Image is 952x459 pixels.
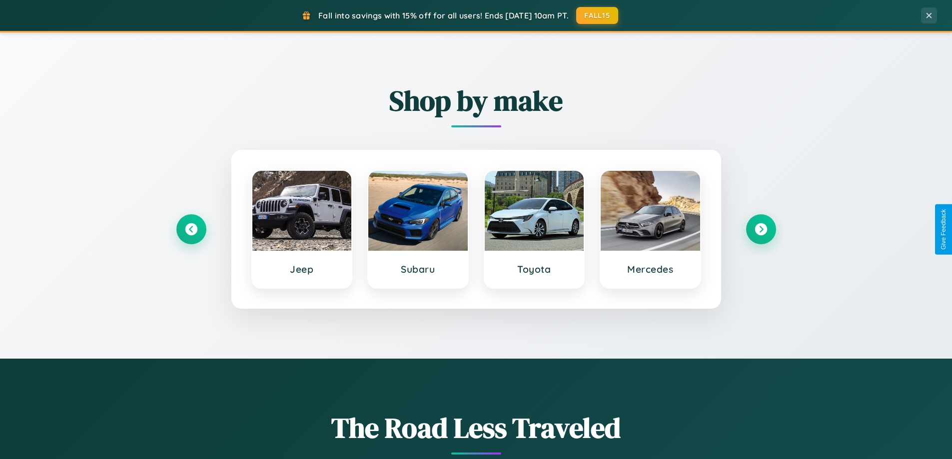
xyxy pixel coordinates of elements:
h3: Jeep [262,263,342,275]
button: FALL15 [576,7,618,24]
h1: The Road Less Traveled [176,409,776,447]
h3: Subaru [378,263,458,275]
div: Give Feedback [940,209,947,250]
h2: Shop by make [176,81,776,120]
span: Fall into savings with 15% off for all users! Ends [DATE] 10am PT. [318,10,569,20]
h3: Toyota [495,263,574,275]
h3: Mercedes [611,263,690,275]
